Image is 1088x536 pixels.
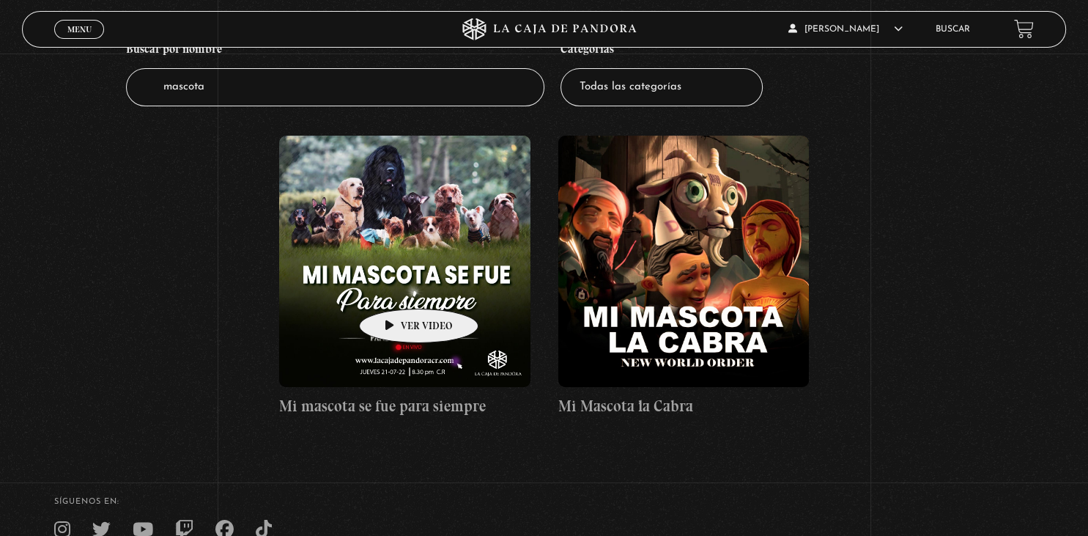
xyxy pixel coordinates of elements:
[558,136,809,417] a: Mi Mascota la Cabra
[558,394,809,418] h4: Mi Mascota la Cabra
[560,34,763,68] h4: Categorías
[54,498,1034,506] h4: SÍguenos en:
[62,37,97,47] span: Cerrar
[279,394,530,418] h4: Mi mascota se fue para siempre
[1014,19,1034,39] a: View your shopping cart
[126,34,544,68] h4: Buscar por nombre
[936,25,970,34] a: Buscar
[67,25,92,34] span: Menu
[788,25,903,34] span: [PERSON_NAME]
[279,136,530,417] a: Mi mascota se fue para siempre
